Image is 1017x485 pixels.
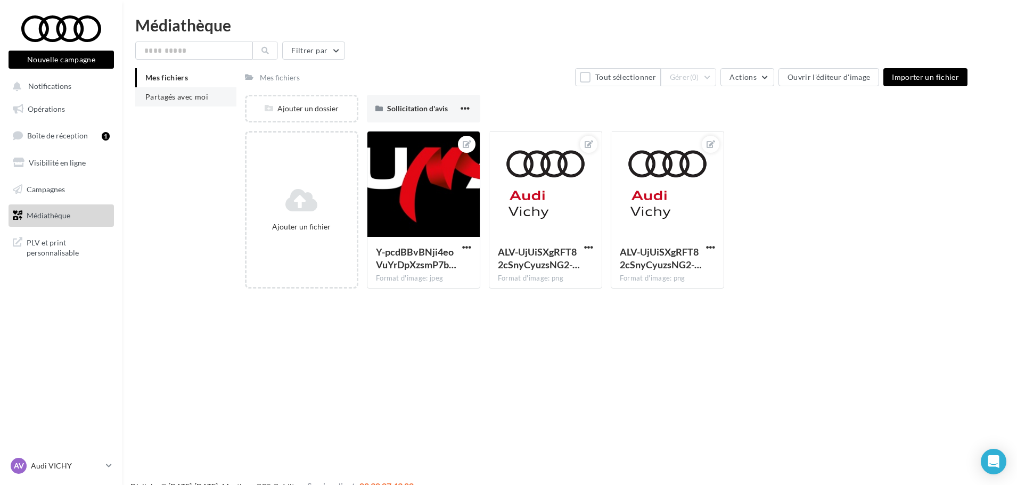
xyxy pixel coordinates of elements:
button: Importer un fichier [883,68,967,86]
span: Visibilité en ligne [29,158,86,167]
div: Ajouter un dossier [247,103,357,114]
div: Format d'image: png [620,274,715,283]
span: Partagés avec moi [145,92,208,101]
a: Campagnes [6,178,116,201]
span: Notifications [28,82,71,91]
div: Mes fichiers [260,72,300,83]
span: (0) [690,73,699,81]
button: Ouvrir l'éditeur d'image [778,68,879,86]
span: Boîte de réception [27,131,88,140]
span: ALV-UjUiSXgRFT82cSnyCyuzsNG2-oFuNUcTVBTz1Mc770hyDsSN5kaN [620,246,702,270]
button: Nouvelle campagne [9,51,114,69]
a: Visibilité en ligne [6,152,116,174]
button: Gérer(0) [661,68,717,86]
button: Filtrer par [282,42,345,60]
button: Actions [720,68,774,86]
span: PLV et print personnalisable [27,235,110,258]
span: ALV-UjUiSXgRFT82cSnyCyuzsNG2-oFuNUcTVBTz1Mc770hyDsSN5kaN [498,246,580,270]
div: Format d'image: jpeg [376,274,471,283]
a: Médiathèque [6,204,116,227]
a: AV Audi VICHY [9,456,114,476]
span: Sollicitation d'avis [387,104,448,113]
span: Mes fichiers [145,73,188,82]
span: Opérations [28,104,65,113]
span: Campagnes [27,184,65,193]
div: Médiathèque [135,17,1004,33]
button: Tout sélectionner [575,68,660,86]
a: PLV et print personnalisable [6,231,116,262]
div: 1 [102,132,110,141]
div: Open Intercom Messenger [981,449,1006,474]
p: Audi VICHY [31,461,102,471]
span: Actions [729,72,756,81]
a: Opérations [6,98,116,120]
span: AV [14,461,24,471]
span: Y-pcdBBvBNji4eoVuYrDpXzsmP7b1IU1QyrkFbLOSBGOlaL-CMYcp4SRDqwbql92SVZDLXGN_tst-9zfZA=s0 [376,246,456,270]
div: Format d'image: png [498,274,593,283]
a: Boîte de réception1 [6,124,116,147]
span: Médiathèque [27,211,70,220]
div: Ajouter un fichier [251,221,352,232]
span: Importer un fichier [892,72,959,81]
